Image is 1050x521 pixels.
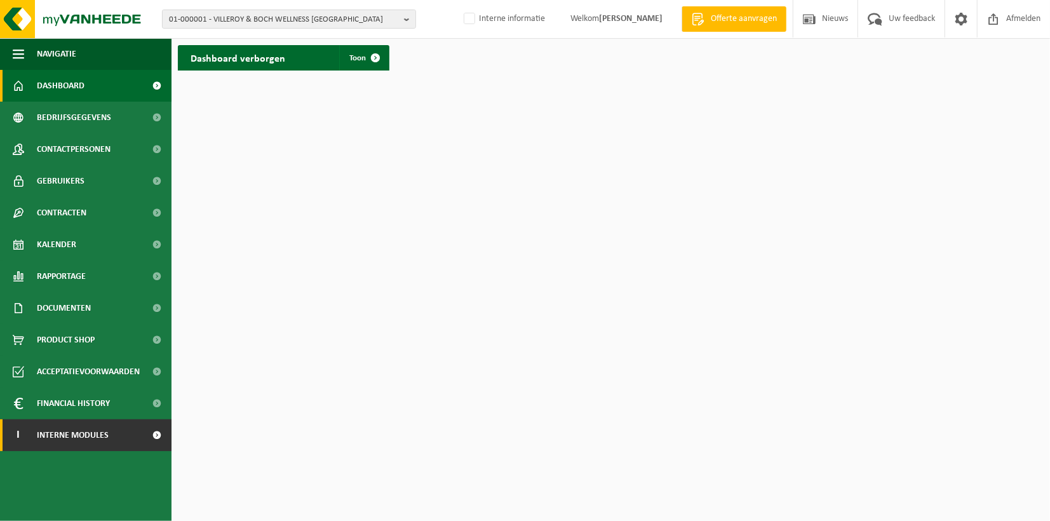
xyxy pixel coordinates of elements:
span: Interne modules [37,419,109,451]
span: Gebruikers [37,165,84,197]
span: Toon [349,54,366,62]
strong: [PERSON_NAME] [599,14,663,24]
span: I [13,419,24,451]
span: 01-000001 - VILLEROY & BOCH WELLNESS [GEOGRAPHIC_DATA] [169,10,399,29]
span: Dashboard [37,70,84,102]
span: Acceptatievoorwaarden [37,356,140,388]
span: Kalender [37,229,76,260]
span: Bedrijfsgegevens [37,102,111,133]
span: Navigatie [37,38,76,70]
span: Documenten [37,292,91,324]
span: Product Shop [37,324,95,356]
a: Toon [339,45,388,71]
span: Contracten [37,197,86,229]
button: 01-000001 - VILLEROY & BOCH WELLNESS [GEOGRAPHIC_DATA] [162,10,416,29]
span: Offerte aanvragen [708,13,780,25]
span: Contactpersonen [37,133,111,165]
label: Interne informatie [461,10,545,29]
a: Offerte aanvragen [682,6,786,32]
span: Rapportage [37,260,86,292]
span: Financial History [37,388,110,419]
h2: Dashboard verborgen [178,45,298,70]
